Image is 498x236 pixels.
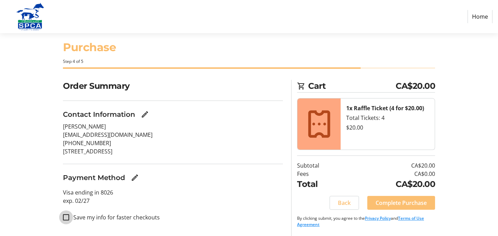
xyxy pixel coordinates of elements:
[63,139,283,147] p: [PHONE_NUMBER]
[347,170,435,178] td: CA$0.00
[63,131,283,139] p: [EMAIL_ADDRESS][DOMAIN_NAME]
[297,170,347,178] td: Fees
[297,215,435,228] p: By clicking submit, you agree to the and
[468,10,492,23] a: Home
[138,107,152,121] button: Edit Contact Information
[63,147,283,155] p: [STREET_ADDRESS]
[297,161,347,170] td: Subtotal
[330,196,359,210] button: Back
[63,39,435,56] h1: Purchase
[338,199,351,207] span: Back
[63,80,283,92] h2: Order Summary
[6,3,55,30] img: Alberta SPCA's Logo
[346,123,429,132] div: $20.00
[297,178,347,190] td: Total
[63,122,283,131] p: [PERSON_NAME]
[308,80,396,92] span: Cart
[376,199,427,207] span: Complete Purchase
[128,171,142,185] button: Edit Payment Method
[63,58,435,65] div: Step 4 of 5
[297,215,424,227] a: Terms of Use Agreement
[347,178,435,190] td: CA$20.00
[63,109,135,120] h3: Contact Information
[63,172,125,183] h3: Payment Method
[396,80,435,92] span: CA$20.00
[347,161,435,170] td: CA$20.00
[346,114,429,122] div: Total Tickets: 4
[365,215,391,221] a: Privacy Policy
[63,188,283,205] p: Visa ending in 8026 exp. 02/27
[367,196,435,210] button: Complete Purchase
[346,104,424,112] strong: 1x Raffle Ticket (4 for $20.00)
[69,213,160,221] label: Save my info for faster checkouts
